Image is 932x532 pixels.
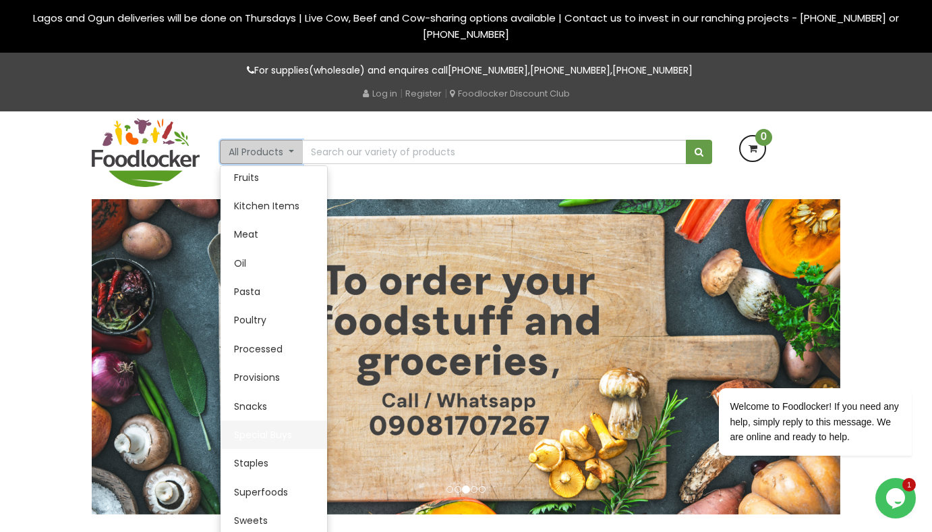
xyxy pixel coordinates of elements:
[221,363,327,392] a: Provisions
[221,421,327,449] a: Special Buys
[448,63,528,77] a: [PHONE_NUMBER]
[875,478,919,518] iframe: chat widget
[676,266,919,471] iframe: chat widget
[221,392,327,421] a: Snacks
[405,87,442,100] a: Register
[220,140,303,164] button: All Products
[450,87,570,100] a: Foodlocker Discount Club
[363,87,397,100] a: Log in
[221,163,327,192] a: Fruits
[221,277,327,306] a: Pasta
[530,63,610,77] a: [PHONE_NUMBER]
[221,192,327,220] a: Kitchen Items
[33,11,899,41] span: Lagos and Ogun deliveries will be done on Thursdays | Live Cow, Beef and Cow-sharing options avai...
[444,86,447,100] span: |
[302,140,687,164] input: Search our variety of products
[221,335,327,363] a: Processed
[612,63,693,77] a: [PHONE_NUMBER]
[221,220,327,248] a: Meat
[221,306,327,334] a: Poultry
[92,199,840,514] img: Foodlocker Call to Order
[400,86,403,100] span: |
[92,63,840,78] p: For supplies(wholesale) and enquires call , ,
[221,249,327,277] a: Oil
[92,118,200,187] img: FoodLocker
[755,129,772,146] span: 0
[221,478,327,506] a: Superfoods
[221,449,327,477] a: Staples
